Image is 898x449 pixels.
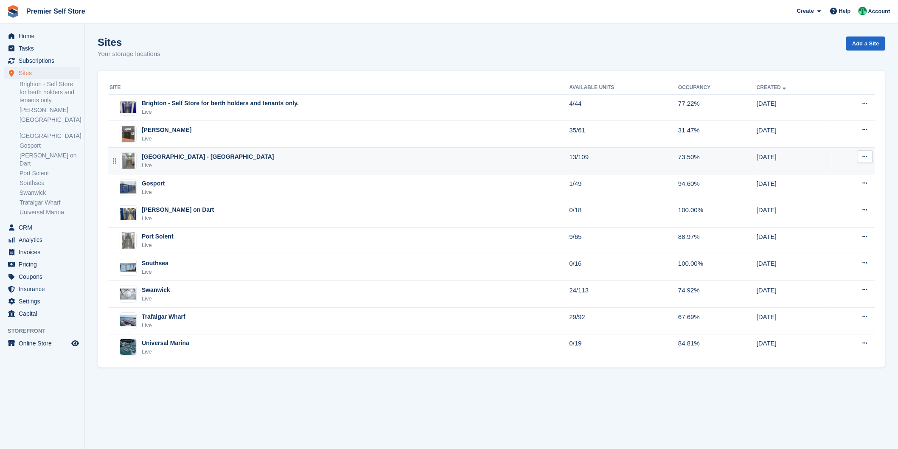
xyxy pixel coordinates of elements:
[19,67,70,79] span: Sites
[570,121,679,148] td: 35/61
[839,7,851,15] span: Help
[142,312,185,321] div: Trafalgar Wharf
[19,55,70,67] span: Subscriptions
[570,254,679,281] td: 0/16
[4,30,80,42] a: menu
[757,121,832,148] td: [DATE]
[757,254,832,281] td: [DATE]
[20,142,80,150] a: Gosport
[120,263,136,272] img: Image of Southsea site
[20,152,80,168] a: [PERSON_NAME] on Dart
[142,161,274,170] div: Live
[4,222,80,233] a: menu
[19,222,70,233] span: CRM
[4,295,80,307] a: menu
[142,268,168,276] div: Live
[570,81,679,95] th: Available Units
[142,179,165,188] div: Gosport
[4,234,80,246] a: menu
[859,7,867,15] img: Peter Pring
[868,7,890,16] span: Account
[757,148,832,174] td: [DATE]
[19,271,70,283] span: Coupons
[757,201,832,227] td: [DATE]
[4,337,80,349] a: menu
[142,205,214,214] div: [PERSON_NAME] on Dart
[142,259,168,268] div: Southsea
[19,295,70,307] span: Settings
[19,308,70,320] span: Capital
[19,258,70,270] span: Pricing
[678,281,757,308] td: 74.92%
[570,308,679,334] td: 29/92
[142,286,170,295] div: Swanwick
[120,289,136,300] img: Image of Swanwick site
[4,67,80,79] a: menu
[98,49,160,59] p: Your storage locations
[570,281,679,308] td: 24/113
[4,55,80,67] a: menu
[757,308,832,334] td: [DATE]
[678,81,757,95] th: Occupancy
[678,148,757,174] td: 73.50%
[757,84,788,90] a: Created
[20,199,80,207] a: Trafalgar Wharf
[4,42,80,54] a: menu
[570,148,679,174] td: 13/109
[120,101,136,114] img: Image of Brighton - Self Store for berth holders and tenants only. site
[142,232,174,241] div: Port Solent
[678,254,757,281] td: 100.00%
[570,227,679,254] td: 9/65
[120,181,136,194] img: Image of Gosport site
[678,308,757,334] td: 67.69%
[19,42,70,54] span: Tasks
[122,232,135,249] img: Image of Port Solent site
[678,94,757,121] td: 77.22%
[570,201,679,227] td: 0/18
[20,106,80,114] a: [PERSON_NAME]
[4,258,80,270] a: menu
[98,36,160,48] h1: Sites
[20,80,80,104] a: Brighton - Self Store for berth holders and tenants only.
[797,7,814,15] span: Create
[19,283,70,295] span: Insurance
[142,348,189,356] div: Live
[7,5,20,18] img: stora-icon-8386f47178a22dfd0bd8f6a31ec36ba5ce8667c1dd55bd0f319d3a0aa187defe.svg
[678,334,757,360] td: 84.81%
[122,126,135,143] img: Image of Chichester Marina site
[142,135,191,143] div: Live
[678,121,757,148] td: 31.47%
[678,227,757,254] td: 88.97%
[142,321,185,330] div: Live
[757,94,832,121] td: [DATE]
[122,152,135,169] img: Image of Eastbourne - Sovereign Harbour site
[23,4,89,18] a: Premier Self Store
[20,179,80,187] a: Southsea
[142,152,274,161] div: [GEOGRAPHIC_DATA] - [GEOGRAPHIC_DATA]
[120,339,136,355] img: Image of Universal Marina site
[108,81,570,95] th: Site
[142,241,174,250] div: Live
[757,227,832,254] td: [DATE]
[4,283,80,295] a: menu
[142,108,299,116] div: Live
[20,189,80,197] a: Swanwick
[8,327,84,335] span: Storefront
[846,36,885,51] a: Add a Site
[120,208,136,220] img: Image of Noss on Dart site
[4,271,80,283] a: menu
[570,94,679,121] td: 4/44
[757,281,832,308] td: [DATE]
[20,116,80,140] a: [GEOGRAPHIC_DATA] - [GEOGRAPHIC_DATA]
[142,188,165,196] div: Live
[142,214,214,223] div: Live
[70,338,80,348] a: Preview store
[120,315,136,326] img: Image of Trafalgar Wharf site
[19,30,70,42] span: Home
[570,174,679,201] td: 1/49
[678,201,757,227] td: 100.00%
[19,337,70,349] span: Online Store
[142,126,191,135] div: [PERSON_NAME]
[757,334,832,360] td: [DATE]
[678,174,757,201] td: 94.60%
